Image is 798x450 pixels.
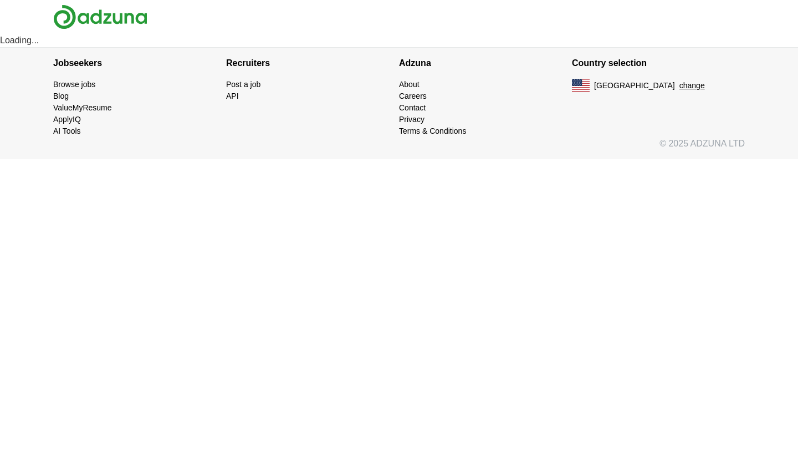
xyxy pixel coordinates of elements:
a: ApplyIQ [53,115,81,124]
a: ValueMyResume [53,103,112,112]
h4: Country selection [572,48,745,79]
a: Blog [53,92,69,100]
a: Terms & Conditions [399,127,466,135]
a: Careers [399,92,427,100]
a: Post a job [226,80,260,89]
a: AI Tools [53,127,81,135]
a: About [399,80,420,89]
img: US flag [572,79,590,92]
a: Privacy [399,115,424,124]
a: Contact [399,103,426,112]
div: © 2025 ADZUNA LTD [44,137,754,159]
a: API [226,92,239,100]
a: Browse jobs [53,80,95,89]
img: Adzuna logo [53,4,147,29]
button: change [679,80,705,92]
span: [GEOGRAPHIC_DATA] [594,80,675,92]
